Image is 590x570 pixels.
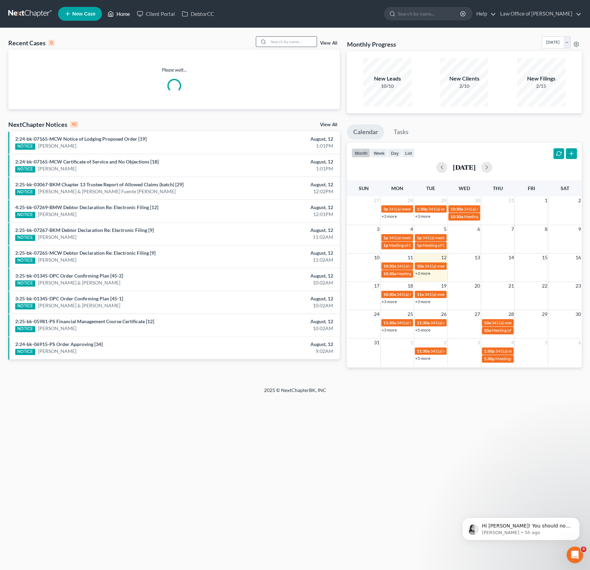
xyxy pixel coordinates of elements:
[57,183,133,198] div: SS# 613-16-3768. Thanks.
[72,11,95,17] span: New Case
[578,196,582,205] span: 2
[453,163,476,171] h2: [DATE]
[440,196,447,205] span: 29
[383,206,388,212] span: 3p
[38,302,120,309] a: [PERSON_NAME] & [PERSON_NAME]
[48,59,113,65] span: More in the Help Center
[232,318,333,325] div: August, 12
[383,263,396,269] span: 10:30a
[407,196,414,205] span: 28
[459,185,470,191] span: Wed
[575,310,582,318] span: 30
[15,181,184,187] a: 2:25-bk-03067-BKM Chapter 13 Trustee Report of Allowed Claims (batch) [29]
[474,310,481,318] span: 27
[8,66,340,73] p: Please wait...
[424,263,491,269] span: 341(a) meeting for [PERSON_NAME]
[389,235,492,240] span: 341(a) meeting for [PERSON_NAME] & [PERSON_NAME]
[575,282,582,290] span: 23
[6,183,133,203] div: Alexander says…
[178,8,217,20] a: DebtorCC
[544,196,548,205] span: 1
[561,185,569,191] span: Sat
[440,282,447,290] span: 19
[232,188,333,195] div: 12:02PM
[510,225,514,233] span: 7
[6,121,113,177] div: Hi again! [PERSON_NAME] just got back to me. I can manually assign that report to your case. To d...
[232,136,333,142] div: August, 12
[232,227,333,234] div: August, 12
[15,318,154,324] a: 2:25-bk-05981-PS Financial Management Course Certificate [12]
[477,225,481,233] span: 6
[15,227,154,233] a: 2:25-bk-07267-BKM Debtor Declaration Re: Electronic Filing [9]
[232,341,333,348] div: August, 12
[415,327,430,333] a: +5 more
[15,258,35,264] div: NOTICE
[133,8,178,20] a: Client Portal
[358,185,368,191] span: Sun
[507,310,514,318] span: 28
[15,204,158,210] a: 4:25-bk-07269-BMW Debtor Declaration Re: Electronic Filing [12]
[98,387,492,399] div: 2025 © NextChapterBK, INC
[417,243,422,248] span: 1p
[15,326,35,332] div: NOTICE
[15,349,35,355] div: NOTICE
[566,546,583,563] iframe: Intercom live chat
[387,124,414,140] a: Tasks
[232,250,333,256] div: August, 12
[15,166,35,172] div: NOTICE
[417,320,430,325] span: 11:30a
[397,320,500,325] span: 341(a) meeting for [PERSON_NAME] & [PERSON_NAME]
[383,292,396,297] span: 10:30a
[11,226,16,232] button: Emoji picker
[6,121,133,183] div: Lindsey says…
[28,23,98,28] strong: Import and Export Claims
[440,310,447,318] span: 26
[389,243,502,248] span: Meeting of Creditors for [PERSON_NAME] & [PERSON_NAME]
[6,76,133,85] div: [DATE]
[363,83,412,90] div: 10/10
[373,282,380,290] span: 17
[440,75,488,83] div: New Clients
[415,214,430,219] a: +3 more
[440,83,488,90] div: 2/10
[121,3,134,16] button: Home
[33,226,38,232] button: Upload attachment
[402,148,415,158] button: list
[474,282,481,290] span: 20
[373,338,380,347] span: 31
[397,271,474,276] span: Meeting of Creditors for [PERSON_NAME]
[34,3,58,9] h1: Operator
[397,263,463,269] span: 341(a) meeting for [PERSON_NAME]
[38,279,120,286] a: [PERSON_NAME] & [PERSON_NAME]
[22,226,27,232] button: Gif picker
[407,282,414,290] span: 18
[464,214,541,219] span: Meeting of Creditors for [PERSON_NAME]
[398,7,461,20] input: Search by name...
[34,9,86,16] p: The team can also help
[484,356,495,361] span: 1:30p
[440,253,447,262] span: 12
[382,299,397,304] a: +3 more
[443,338,447,347] span: 2
[474,253,481,262] span: 13
[232,204,333,211] div: August, 12
[48,40,55,46] div: 0
[389,206,456,212] span: 341(a) meeting for [PERSON_NAME]
[28,41,97,47] strong: Credit Report Integration
[495,356,572,361] span: Meeting of Creditors for [PERSON_NAME]
[15,235,35,241] div: NOTICE
[415,271,430,276] a: +3 more
[6,212,132,224] textarea: Message…
[21,35,132,53] div: Credit Report Integration
[495,348,562,354] span: 341(a) meeting for [PERSON_NAME]
[38,325,76,332] a: [PERSON_NAME]
[268,37,317,47] input: Search by name...
[347,40,396,48] h3: Monthly Progress
[15,280,35,287] div: NOTICE
[417,292,424,297] span: 11a
[575,253,582,262] span: 16
[373,310,380,318] span: 24
[407,253,414,262] span: 11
